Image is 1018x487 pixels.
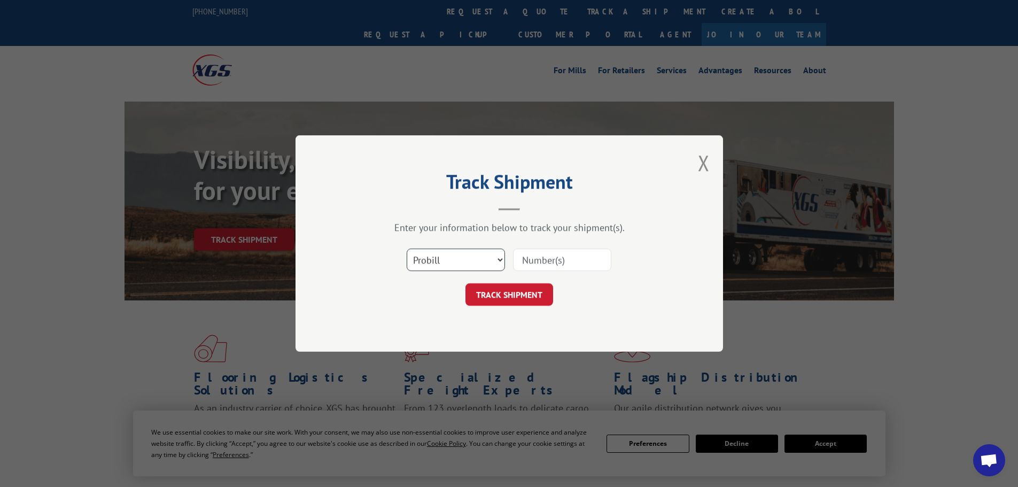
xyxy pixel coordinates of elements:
[349,174,670,195] h2: Track Shipment
[465,283,553,306] button: TRACK SHIPMENT
[513,249,611,271] input: Number(s)
[349,221,670,234] div: Enter your information below to track your shipment(s).
[698,149,710,177] button: Close modal
[973,444,1005,476] a: Open chat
